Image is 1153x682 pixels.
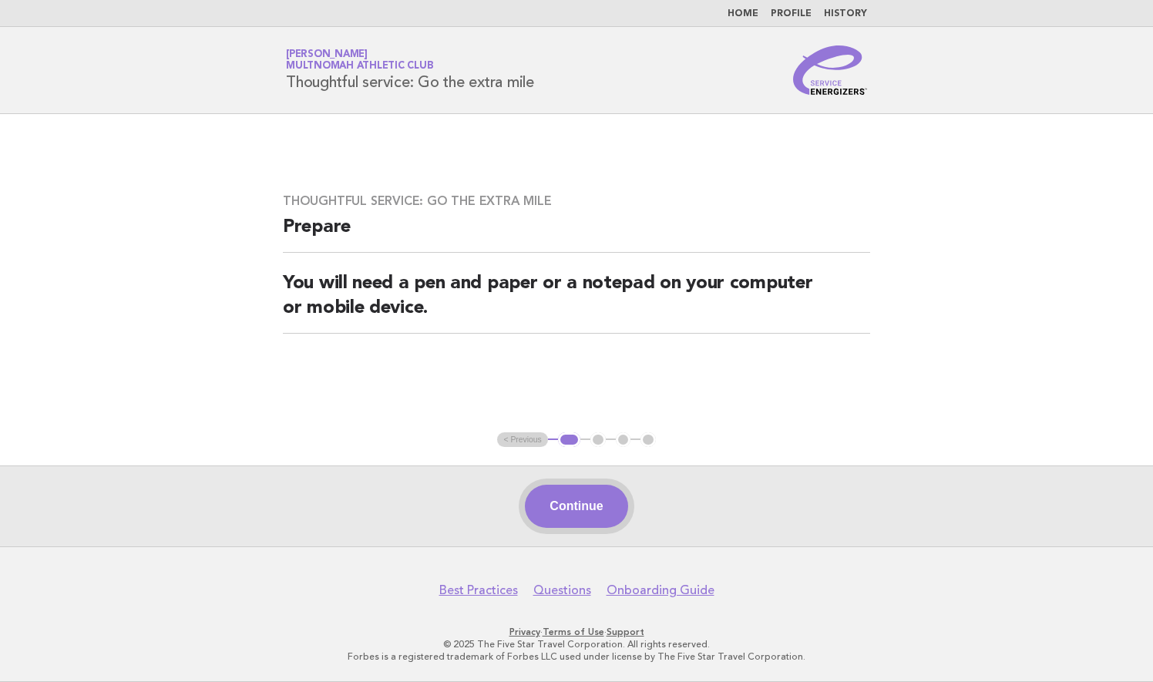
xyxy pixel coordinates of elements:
[771,9,812,18] a: Profile
[283,193,870,209] h3: Thoughtful service: Go the extra mile
[607,627,644,637] a: Support
[793,45,867,95] img: Service Energizers
[533,583,591,598] a: Questions
[525,485,627,528] button: Continue
[286,62,433,72] span: Multnomah Athletic Club
[728,9,758,18] a: Home
[105,650,1048,663] p: Forbes is a registered trademark of Forbes LLC used under license by The Five Star Travel Corpora...
[558,432,580,448] button: 1
[286,49,433,71] a: [PERSON_NAME]Multnomah Athletic Club
[824,9,867,18] a: History
[286,50,534,90] h1: Thoughtful service: Go the extra mile
[105,638,1048,650] p: © 2025 The Five Star Travel Corporation. All rights reserved.
[509,627,540,637] a: Privacy
[283,271,870,334] h2: You will need a pen and paper or a notepad on your computer or mobile device.
[607,583,714,598] a: Onboarding Guide
[105,626,1048,638] p: · ·
[543,627,604,637] a: Terms of Use
[283,215,870,253] h2: Prepare
[439,583,518,598] a: Best Practices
